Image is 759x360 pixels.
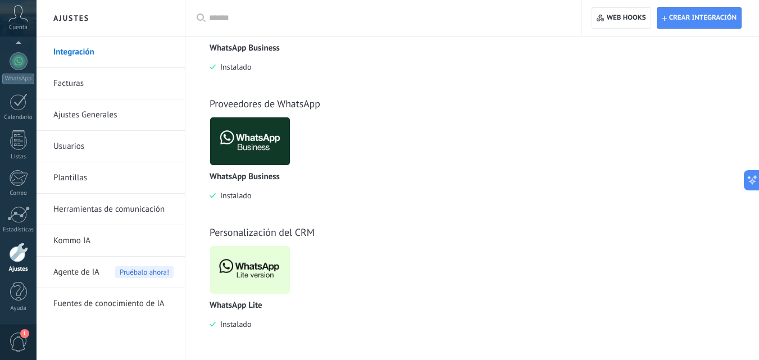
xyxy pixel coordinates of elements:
span: Agente de IA [53,257,99,288]
span: Crear integración [669,13,737,22]
li: Integración [37,37,185,68]
div: WhatsApp Business [210,117,299,217]
li: Kommo IA [37,225,185,257]
a: Facturas [53,68,174,99]
span: 1 [20,329,29,338]
div: Correo [2,190,35,197]
img: logo_main.png [210,114,290,168]
li: Plantillas [37,162,185,194]
img: logo_main.png [210,243,290,297]
div: WhatsApp Lite [210,245,299,346]
li: Ajustes Generales [37,99,185,131]
li: Usuarios [37,131,185,162]
div: Estadísticas [2,226,35,234]
span: Instalado [216,62,251,72]
li: Facturas [37,68,185,99]
span: Instalado [216,319,251,329]
a: Usuarios [53,131,174,162]
button: Web hooks [592,7,651,29]
p: WhatsApp Lite [210,301,262,311]
a: Personalización del CRM [210,226,315,239]
a: Integración [53,37,174,68]
p: WhatsApp Business [210,44,280,53]
li: Herramientas de comunicación [37,194,185,225]
li: Agente de IA [37,257,185,288]
a: Proveedores de WhatsApp [210,97,320,110]
span: Pruébalo ahora! [115,266,174,278]
div: Ayuda [2,305,35,312]
div: Ajustes [2,266,35,273]
a: Herramientas de comunicación [53,194,174,225]
a: Agente de IAPruébalo ahora! [53,257,174,288]
a: Kommo IA [53,225,174,257]
a: Fuentes de conocimiento de IA [53,288,174,320]
span: Cuenta [9,24,28,31]
a: Plantillas [53,162,174,194]
li: Fuentes de conocimiento de IA [37,288,185,319]
p: WhatsApp Business [210,172,280,182]
div: WhatsApp [2,74,34,84]
div: Listas [2,153,35,161]
a: Ajustes Generales [53,99,174,131]
div: Calendario [2,114,35,121]
span: Instalado [216,190,251,200]
button: Crear integración [657,7,742,29]
span: Web hooks [607,13,646,22]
